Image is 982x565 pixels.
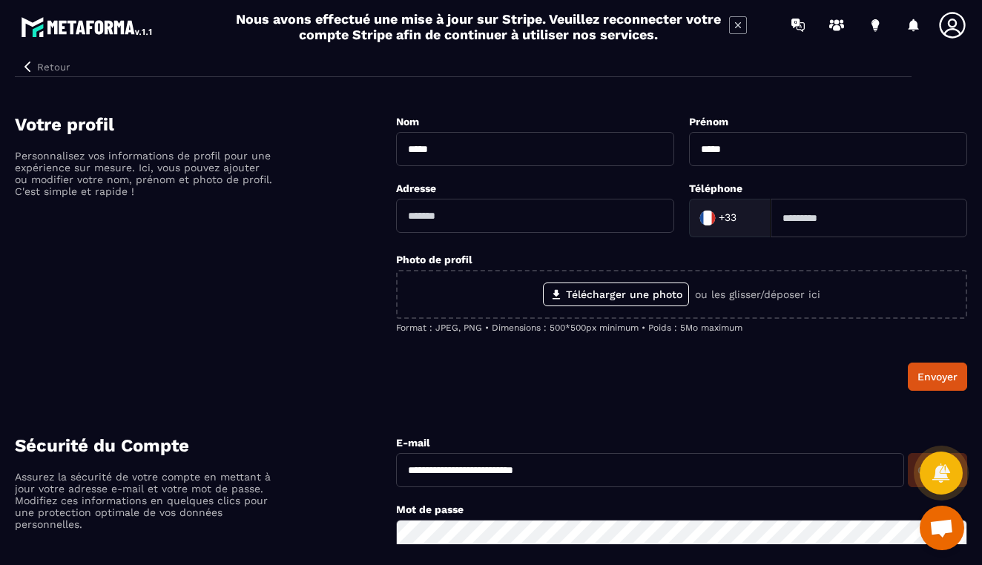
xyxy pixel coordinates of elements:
label: Photo de profil [396,254,472,265]
label: Télécharger une photo [543,282,689,306]
h4: Votre profil [15,114,396,135]
label: Mot de passe [396,503,464,515]
label: Téléphone [689,182,742,194]
input: Search for option [740,207,755,229]
p: ou les glisser/déposer ici [695,288,820,300]
button: Retour [15,57,76,76]
h2: Nous avons effectué une mise à jour sur Stripe. Veuillez reconnecter votre compte Stripe afin de ... [235,11,722,42]
label: E-mail [396,437,430,449]
p: Personnalisez vos informations de profil pour une expérience sur mesure. Ici, vous pouvez ajouter... [15,150,274,197]
h4: Sécurité du Compte [15,435,396,456]
span: +33 [719,211,736,225]
p: Format : JPEG, PNG • Dimensions : 500*500px minimum • Poids : 5Mo maximum [396,323,967,333]
label: Nom [396,116,419,128]
div: Ouvrir le chat [920,506,964,550]
img: logo [21,13,154,40]
p: Assurez la sécurité de votre compte en mettant à jour votre adresse e-mail et votre mot de passe.... [15,471,274,530]
label: Prénom [689,116,728,128]
img: Country Flag [693,203,722,233]
div: Search for option [689,199,771,237]
button: Envoyer [908,363,967,391]
label: Adresse [396,182,436,194]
